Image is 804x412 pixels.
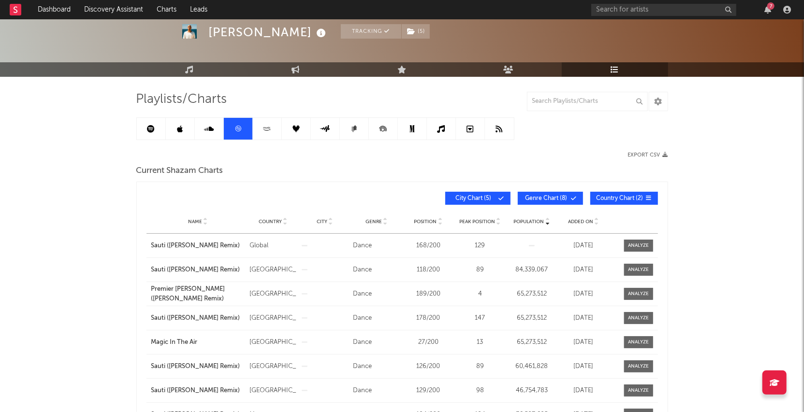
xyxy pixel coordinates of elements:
[560,313,607,323] div: [DATE]
[250,241,297,251] div: Global
[457,338,504,347] div: 13
[509,338,555,347] div: 65,273,512
[353,338,400,347] div: Dance
[401,24,430,39] span: ( 5 )
[560,265,607,275] div: [DATE]
[151,313,245,323] a: Sauti ([PERSON_NAME] Remix)
[353,265,400,275] div: Dance
[560,362,607,371] div: [DATE]
[405,289,452,299] div: 189 / 200
[188,219,202,225] span: Name
[509,289,555,299] div: 65,273,512
[767,2,775,10] div: 7
[457,313,504,323] div: 147
[402,24,430,39] button: (5)
[509,362,555,371] div: 60,461,828
[764,6,771,14] button: 7
[457,265,504,275] div: 89
[452,196,496,201] span: City Chart ( 5 )
[560,338,607,347] div: [DATE]
[405,313,452,323] div: 178 / 200
[457,289,504,299] div: 4
[414,219,437,225] span: Position
[317,219,327,225] span: City
[457,241,504,251] div: 129
[151,284,245,303] a: Premier [PERSON_NAME] ([PERSON_NAME] Remix)
[353,386,400,396] div: Dance
[341,24,401,39] button: Tracking
[209,24,329,40] div: [PERSON_NAME]
[457,362,504,371] div: 89
[591,4,736,16] input: Search for artists
[250,362,297,371] div: [GEOGRAPHIC_DATA]
[151,241,245,251] a: Sauti ([PERSON_NAME] Remix)
[250,265,297,275] div: [GEOGRAPHIC_DATA]
[457,386,504,396] div: 98
[405,265,452,275] div: 118 / 200
[509,386,555,396] div: 46,754,783
[445,192,511,205] button: City Chart(5)
[405,338,452,347] div: 27 / 200
[250,313,297,323] div: [GEOGRAPHIC_DATA]
[151,362,245,371] a: Sauti ([PERSON_NAME] Remix)
[518,192,583,205] button: Genre Chart(8)
[353,362,400,371] div: Dance
[259,219,282,225] span: Country
[560,289,607,299] div: [DATE]
[353,313,400,323] div: Dance
[509,265,555,275] div: 84,339,067
[527,92,648,111] input: Search Playlists/Charts
[524,196,569,201] span: Genre Chart ( 8 )
[568,219,593,225] span: Added On
[250,289,297,299] div: [GEOGRAPHIC_DATA]
[405,362,452,371] div: 126 / 200
[459,219,495,225] span: Peak Position
[250,386,297,396] div: [GEOGRAPHIC_DATA]
[365,219,382,225] span: Genre
[136,94,227,105] span: Playlists/Charts
[509,313,555,323] div: 65,273,512
[628,152,668,158] button: Export CSV
[405,386,452,396] div: 129 / 200
[151,265,245,275] a: Sauti ([PERSON_NAME] Remix)
[560,386,607,396] div: [DATE]
[151,386,245,396] a: Sauti ([PERSON_NAME] Remix)
[353,241,400,251] div: Dance
[560,241,607,251] div: [DATE]
[353,289,400,299] div: Dance
[597,196,643,201] span: Country Chart ( 2 )
[250,338,297,347] div: [GEOGRAPHIC_DATA]
[151,338,245,347] a: Magic In The Air
[405,241,452,251] div: 168 / 200
[590,192,658,205] button: Country Chart(2)
[514,219,544,225] span: Population
[136,165,223,177] span: Current Shazam Charts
